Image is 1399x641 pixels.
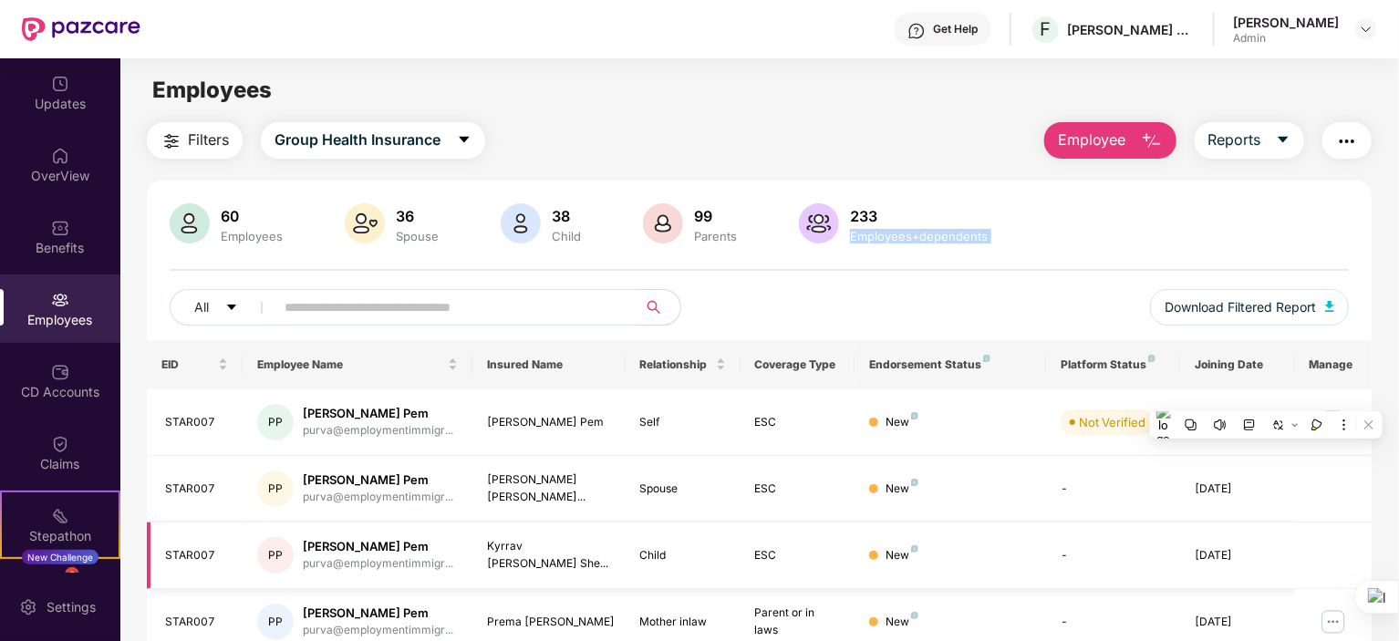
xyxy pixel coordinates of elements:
th: Relationship [626,340,741,389]
div: New [886,614,918,631]
div: STAR007 [165,481,228,498]
img: svg+xml;base64,PHN2ZyBpZD0iSG9tZSIgeG1sbnM9Imh0dHA6Ly93d3cudzMub3JnLzIwMDAvc3ZnIiB3aWR0aD0iMjAiIG... [51,147,69,165]
div: ESC [755,547,841,564]
div: Endorsement Status [869,357,1031,372]
div: Mother inlaw [640,614,726,631]
span: Employee Name [257,357,444,372]
img: svg+xml;base64,PHN2ZyB4bWxucz0iaHR0cDovL3d3dy53My5vcmcvMjAwMC9zdmciIHhtbG5zOnhsaW5rPSJodHRwOi8vd3... [799,203,839,243]
span: Filters [188,129,229,151]
div: [DATE] [1195,547,1280,564]
button: Reportscaret-down [1195,122,1304,159]
div: purva@employmentimmigr... [303,555,453,573]
img: svg+xml;base64,PHN2ZyB4bWxucz0iaHR0cDovL3d3dy53My5vcmcvMjAwMC9zdmciIHhtbG5zOnhsaW5rPSJodHRwOi8vd3... [1141,130,1163,152]
img: svg+xml;base64,PHN2ZyBpZD0iQmVuZWZpdHMiIHhtbG5zPSJodHRwOi8vd3d3LnczLm9yZy8yMDAwL3N2ZyIgd2lkdGg9Ij... [51,219,69,237]
div: PP [257,404,294,440]
div: Kyrrav [PERSON_NAME] She... [487,538,611,573]
div: purva@employmentimmigr... [303,622,453,639]
div: Child [640,547,726,564]
div: ESC [755,481,841,498]
div: [PERSON_NAME] [1233,14,1339,31]
img: svg+xml;base64,PHN2ZyB4bWxucz0iaHR0cDovL3d3dy53My5vcmcvMjAwMC9zdmciIHdpZHRoPSIyMSIgaGVpZ2h0PSIyMC... [51,507,69,525]
img: manageButton [1319,607,1348,636]
div: New [886,481,918,498]
img: svg+xml;base64,PHN2ZyBpZD0iQ0RfQWNjb3VudHMiIGRhdGEtbmFtZT0iQ0QgQWNjb3VudHMiIHhtbG5zPSJodHRwOi8vd3... [51,363,69,381]
img: New Pazcare Logo [22,17,140,41]
th: EID [147,340,243,389]
img: svg+xml;base64,PHN2ZyB4bWxucz0iaHR0cDovL3d3dy53My5vcmcvMjAwMC9zdmciIHdpZHRoPSIyNCIgaGVpZ2h0PSIyNC... [161,130,182,152]
span: Group Health Insurance [275,129,440,151]
div: Employees+dependents [846,229,991,243]
div: purva@employmentimmigr... [303,489,453,506]
img: svg+xml;base64,PHN2ZyB4bWxucz0iaHR0cDovL3d3dy53My5vcmcvMjAwMC9zdmciIHdpZHRoPSI4IiBoZWlnaHQ9IjgiIH... [911,479,918,486]
div: 36 [392,207,442,225]
div: 3 [65,567,79,582]
img: svg+xml;base64,PHN2ZyBpZD0iQ2xhaW0iIHhtbG5zPSJodHRwOi8vd3d3LnczLm9yZy8yMDAwL3N2ZyIgd2lkdGg9IjIwIi... [51,435,69,453]
button: search [636,289,681,326]
div: Parent or in laws [755,605,841,639]
span: F [1041,18,1052,40]
img: svg+xml;base64,PHN2ZyB4bWxucz0iaHR0cDovL3d3dy53My5vcmcvMjAwMC9zdmciIHdpZHRoPSI4IiBoZWlnaHQ9IjgiIH... [1148,355,1155,362]
div: Not Verified [1079,413,1145,431]
img: svg+xml;base64,PHN2ZyBpZD0iRHJvcGRvd24tMzJ4MzIiIHhtbG5zPSJodHRwOi8vd3d3LnczLm9yZy8yMDAwL3N2ZyIgd2... [1359,22,1373,36]
img: svg+xml;base64,PHN2ZyB4bWxucz0iaHR0cDovL3d3dy53My5vcmcvMjAwMC9zdmciIHdpZHRoPSI4IiBoZWlnaHQ9IjgiIH... [911,545,918,553]
div: Prema [PERSON_NAME] [487,614,611,631]
img: svg+xml;base64,PHN2ZyB4bWxucz0iaHR0cDovL3d3dy53My5vcmcvMjAwMC9zdmciIHdpZHRoPSI4IiBoZWlnaHQ9IjgiIH... [983,355,990,362]
div: [DATE] [1195,481,1280,498]
button: Employee [1044,122,1176,159]
div: PP [257,604,294,640]
img: svg+xml;base64,PHN2ZyB4bWxucz0iaHR0cDovL3d3dy53My5vcmcvMjAwMC9zdmciIHdpZHRoPSIyNCIgaGVpZ2h0PSIyNC... [1336,130,1358,152]
div: 233 [846,207,991,225]
span: search [636,300,671,315]
div: Self [640,414,726,431]
img: manageButton [1319,408,1348,437]
div: [PERSON_NAME] Pem [487,414,611,431]
img: svg+xml;base64,PHN2ZyB4bWxucz0iaHR0cDovL3d3dy53My5vcmcvMjAwMC9zdmciIHhtbG5zOnhsaW5rPSJodHRwOi8vd3... [345,203,385,243]
span: All [194,297,209,317]
button: Download Filtered Report [1150,289,1349,326]
div: [PERSON_NAME] Pem [303,538,453,555]
span: caret-down [457,132,472,149]
img: svg+xml;base64,PHN2ZyB4bWxucz0iaHR0cDovL3d3dy53My5vcmcvMjAwMC9zdmciIHhtbG5zOnhsaW5rPSJodHRwOi8vd3... [170,203,210,243]
div: Spouse [640,481,726,498]
span: Employee [1058,129,1126,151]
img: svg+xml;base64,PHN2ZyB4bWxucz0iaHR0cDovL3d3dy53My5vcmcvMjAwMC9zdmciIHhtbG5zOnhsaW5rPSJodHRwOi8vd3... [1325,301,1334,312]
div: Spouse [392,229,442,243]
div: [PERSON_NAME] Pem [303,405,453,422]
div: 99 [690,207,741,225]
div: purva@employmentimmigr... [303,422,453,439]
div: Parents [690,229,741,243]
th: Insured Name [472,340,626,389]
div: Child [548,229,585,243]
div: [PERSON_NAME] CONSULTANTS PRIVATE LIMITED [1067,21,1195,38]
div: PP [257,470,294,507]
div: [DATE] [1195,614,1280,631]
div: Admin [1233,31,1339,46]
div: Platform Status [1061,357,1166,372]
button: Allcaret-down [170,289,281,326]
div: Stepathon [2,527,119,545]
div: ESC [755,414,841,431]
div: Employees [217,229,286,243]
div: STAR007 [165,414,228,431]
div: New [886,414,918,431]
img: svg+xml;base64,PHN2ZyBpZD0iVXBkYXRlZCIgeG1sbnM9Imh0dHA6Ly93d3cudzMub3JnLzIwMDAvc3ZnIiB3aWR0aD0iMj... [51,75,69,93]
span: EID [161,357,214,372]
img: svg+xml;base64,PHN2ZyB4bWxucz0iaHR0cDovL3d3dy53My5vcmcvMjAwMC9zdmciIHhtbG5zOnhsaW5rPSJodHRwOi8vd3... [501,203,541,243]
th: Coverage Type [741,340,855,389]
div: STAR007 [165,614,228,631]
div: Settings [41,598,101,616]
button: Group Health Insurancecaret-down [261,122,485,159]
td: - [1046,522,1180,589]
span: Employees [152,77,272,103]
div: [PERSON_NAME] Pem [303,605,453,622]
div: New Challenge [22,550,98,564]
img: svg+xml;base64,PHN2ZyBpZD0iU2V0dGluZy0yMHgyMCIgeG1sbnM9Imh0dHA6Ly93d3cudzMub3JnLzIwMDAvc3ZnIiB3aW... [19,598,37,616]
img: svg+xml;base64,PHN2ZyBpZD0iRW1wbG95ZWVzIiB4bWxucz0iaHR0cDovL3d3dy53My5vcmcvMjAwMC9zdmciIHdpZHRoPS... [51,291,69,309]
img: svg+xml;base64,PHN2ZyBpZD0iSGVscC0zMngzMiIgeG1sbnM9Imh0dHA6Ly93d3cudzMub3JnLzIwMDAvc3ZnIiB3aWR0aD... [907,22,926,40]
th: Joining Date [1180,340,1295,389]
span: caret-down [225,301,238,315]
div: 38 [548,207,585,225]
div: New [886,547,918,564]
img: svg+xml;base64,PHN2ZyB4bWxucz0iaHR0cDovL3d3dy53My5vcmcvMjAwMC9zdmciIHdpZHRoPSI4IiBoZWlnaHQ9IjgiIH... [911,612,918,619]
div: Get Help [933,22,978,36]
